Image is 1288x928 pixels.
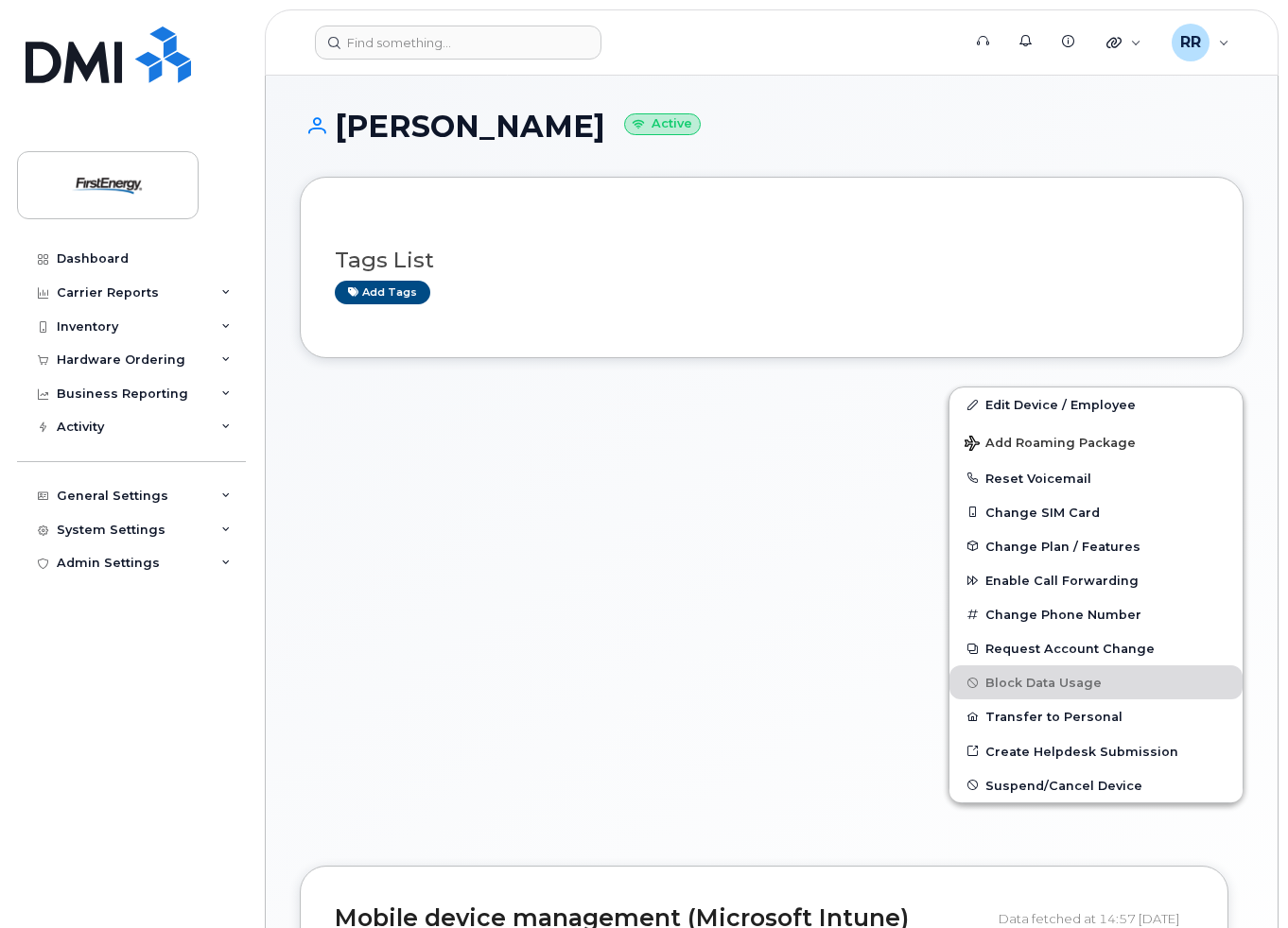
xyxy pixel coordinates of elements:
button: Add Roaming Package [949,422,1243,461]
button: Block Data Usage [949,665,1243,699]
span: Enable Call Forwarding [985,574,1139,588]
h1: [PERSON_NAME] [300,110,1244,143]
a: Create Helpdesk Submission [949,734,1243,768]
button: Reset Voicemail [949,461,1243,495]
h3: Tags List [335,249,1209,272]
span: Suspend/Cancel Device [985,778,1142,792]
button: Enable Call Forwarding [949,563,1243,597]
iframe: Messenger Launcher [1206,846,1274,914]
button: Transfer to Personal [949,699,1243,733]
button: Suspend/Cancel Device [949,768,1243,802]
span: Change Plan / Features [985,539,1140,553]
button: Change SIM Card [949,495,1243,529]
a: Add tags [335,281,430,304]
small: Active [624,113,701,135]
button: Change Phone Number [949,597,1243,631]
button: Request Account Change [949,631,1243,665]
button: Change Plan / Features [949,529,1243,563]
span: Add Roaming Package [965,436,1136,454]
a: Edit Device / Employee [949,387,1243,421]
